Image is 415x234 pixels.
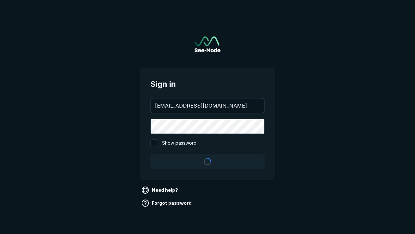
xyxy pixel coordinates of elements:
a: Need help? [140,185,181,195]
input: your@email.com [151,98,264,113]
span: Show password [162,139,196,147]
a: Forgot password [140,198,194,208]
span: Sign in [150,78,265,90]
a: Go to sign in [195,36,220,52]
img: See-Mode Logo [195,36,220,52]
